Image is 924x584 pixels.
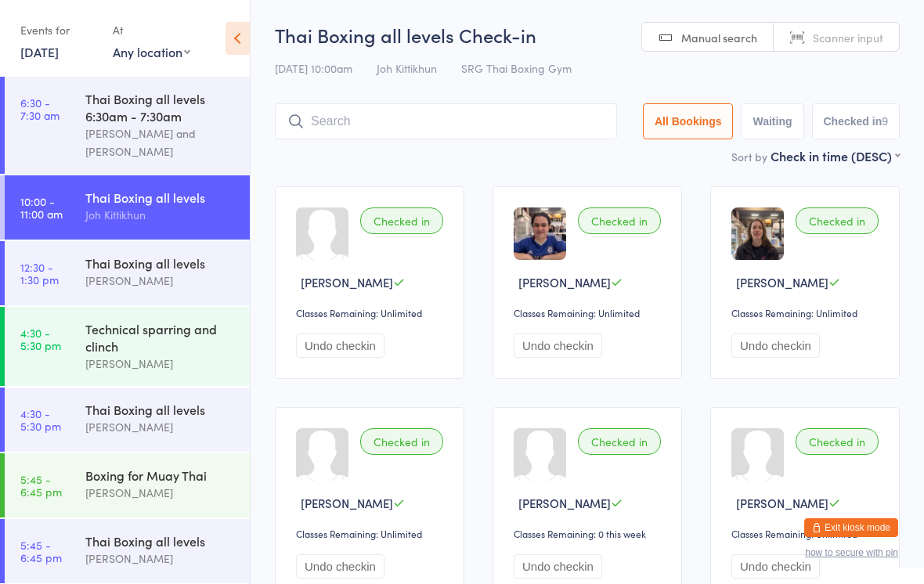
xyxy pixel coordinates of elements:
[882,115,888,128] div: 9
[731,333,820,358] button: Undo checkin
[85,550,236,568] div: [PERSON_NAME]
[643,103,734,139] button: All Bookings
[578,428,661,455] div: Checked in
[514,554,602,579] button: Undo checkin
[731,554,820,579] button: Undo checkin
[85,418,236,436] div: [PERSON_NAME]
[85,272,236,290] div: [PERSON_NAME]
[85,484,236,502] div: [PERSON_NAME]
[85,124,236,160] div: [PERSON_NAME] and [PERSON_NAME]
[377,60,437,76] span: Joh Kittikhun
[731,149,767,164] label: Sort by
[20,17,97,43] div: Events for
[681,30,757,45] span: Manual search
[275,60,352,76] span: [DATE] 10:00am
[20,473,62,498] time: 5:45 - 6:45 pm
[5,307,250,386] a: 4:30 -5:30 pmTechnical sparring and clinch[PERSON_NAME]
[85,532,236,550] div: Thai Boxing all levels
[578,207,661,234] div: Checked in
[296,333,384,358] button: Undo checkin
[5,77,250,174] a: 6:30 -7:30 amThai Boxing all levels 6:30am - 7:30am[PERSON_NAME] and [PERSON_NAME]
[518,274,611,290] span: [PERSON_NAME]
[301,274,393,290] span: [PERSON_NAME]
[275,103,617,139] input: Search
[275,22,900,48] h2: Thai Boxing all levels Check-in
[85,90,236,124] div: Thai Boxing all levels 6:30am - 7:30am
[20,43,59,60] a: [DATE]
[796,207,879,234] div: Checked in
[113,43,190,60] div: Any location
[461,60,572,76] span: SRG Thai Boxing Gym
[731,306,883,319] div: Classes Remaining: Unlimited
[20,539,62,564] time: 5:45 - 6:45 pm
[5,388,250,452] a: 4:30 -5:30 pmThai Boxing all levels[PERSON_NAME]
[731,527,883,540] div: Classes Remaining: Unlimited
[360,428,443,455] div: Checked in
[514,306,666,319] div: Classes Remaining: Unlimited
[85,401,236,418] div: Thai Boxing all levels
[813,30,883,45] span: Scanner input
[20,326,61,351] time: 4:30 - 5:30 pm
[741,103,803,139] button: Waiting
[85,467,236,484] div: Boxing for Muay Thai
[514,207,566,260] img: image1723779923.png
[5,241,250,305] a: 12:30 -1:30 pmThai Boxing all levels[PERSON_NAME]
[514,333,602,358] button: Undo checkin
[804,518,898,537] button: Exit kiosk mode
[85,189,236,206] div: Thai Boxing all levels
[5,175,250,240] a: 10:00 -11:00 amThai Boxing all levelsJoh Kittikhun
[736,274,828,290] span: [PERSON_NAME]
[360,207,443,234] div: Checked in
[805,547,898,558] button: how to secure with pin
[20,195,63,220] time: 10:00 - 11:00 am
[113,17,190,43] div: At
[301,495,393,511] span: [PERSON_NAME]
[514,527,666,540] div: Classes Remaining: 0 this week
[296,554,384,579] button: Undo checkin
[20,407,61,432] time: 4:30 - 5:30 pm
[296,527,448,540] div: Classes Remaining: Unlimited
[20,261,59,286] time: 12:30 - 1:30 pm
[296,306,448,319] div: Classes Remaining: Unlimited
[85,355,236,373] div: [PERSON_NAME]
[518,495,611,511] span: [PERSON_NAME]
[736,495,828,511] span: [PERSON_NAME]
[5,519,250,583] a: 5:45 -6:45 pmThai Boxing all levels[PERSON_NAME]
[731,207,784,260] img: image1719479697.png
[5,453,250,517] a: 5:45 -6:45 pmBoxing for Muay Thai[PERSON_NAME]
[85,206,236,224] div: Joh Kittikhun
[812,103,901,139] button: Checked in9
[796,428,879,455] div: Checked in
[85,320,236,355] div: Technical sparring and clinch
[20,96,60,121] time: 6:30 - 7:30 am
[771,147,900,164] div: Check in time (DESC)
[85,254,236,272] div: Thai Boxing all levels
